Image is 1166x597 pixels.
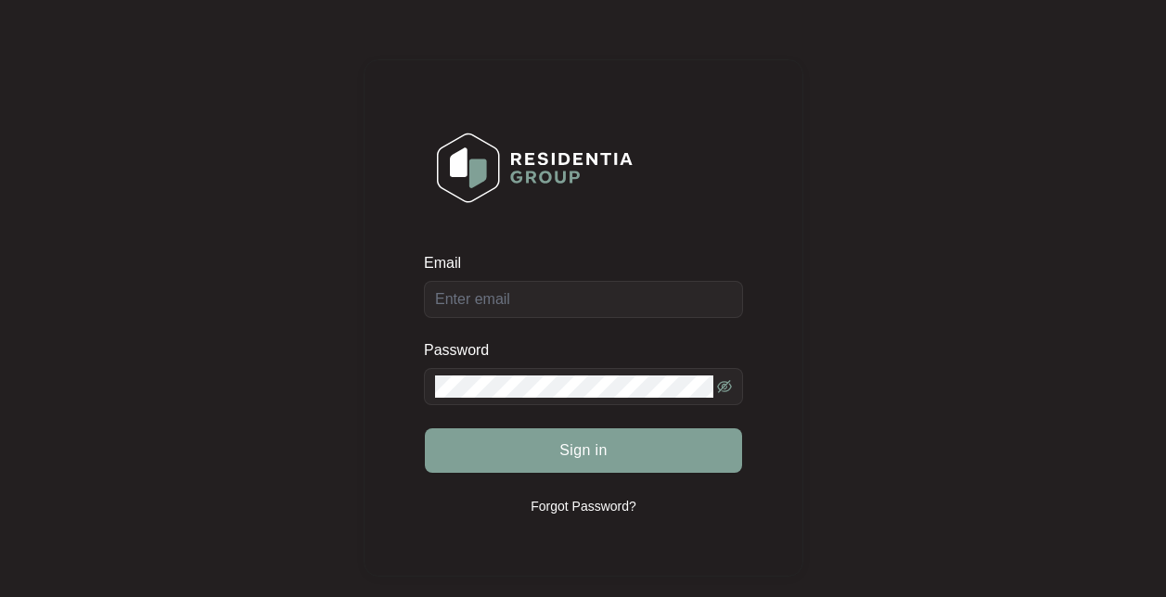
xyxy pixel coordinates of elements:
button: Sign in [425,428,742,473]
input: Email [424,281,743,318]
span: Sign in [559,439,608,462]
img: Login Logo [425,121,645,215]
p: Forgot Password? [531,497,636,515]
input: Password [435,375,713,398]
label: Password [424,341,503,360]
span: eye-invisible [717,379,732,394]
label: Email [424,254,474,273]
